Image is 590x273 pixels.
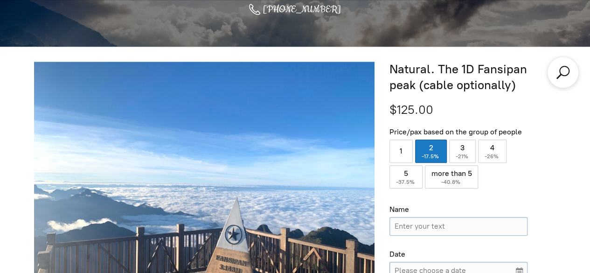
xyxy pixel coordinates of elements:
[389,62,556,93] h1: Natural. The 1D Fansipan peak (cable optionally)
[478,140,507,163] label: 4
[441,179,462,185] span: -40.8%
[456,153,470,160] span: -21%
[389,205,528,215] div: Name
[425,165,479,189] label: more than 5
[389,217,528,236] input: Name
[485,153,500,160] span: -26%
[555,64,571,81] a: Search products
[389,250,528,259] div: Date
[389,140,413,163] label: 1
[389,102,433,117] span: $125.00
[389,127,528,137] div: Price/pax based on the group of people
[449,140,476,163] label: 3
[396,179,416,185] span: -37.5%
[389,165,423,189] label: 5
